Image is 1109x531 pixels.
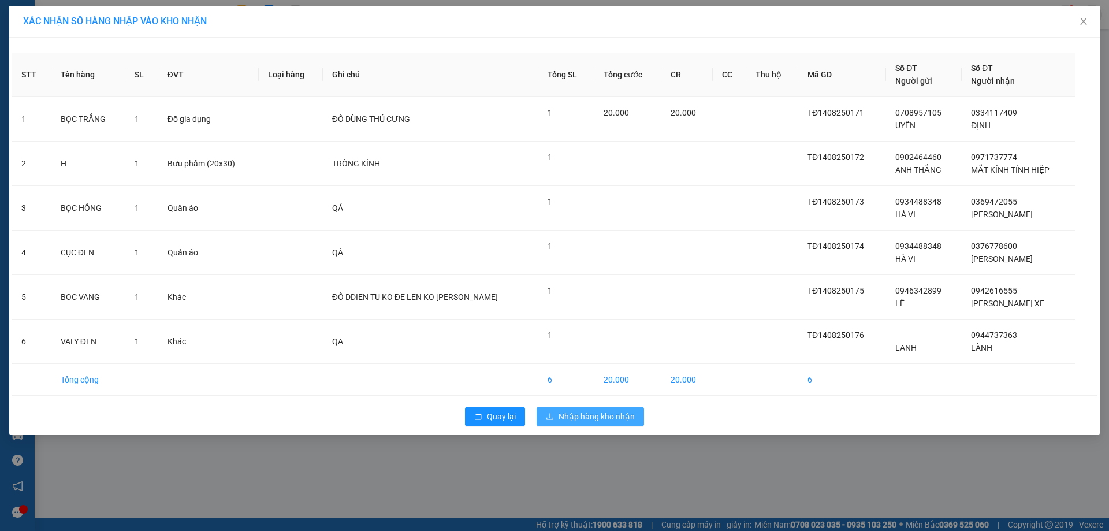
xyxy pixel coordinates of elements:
span: MẮT KÍNH TÍNH HIỆP [971,165,1050,174]
span: Nhập hàng kho nhận [559,410,635,423]
span: TĐ1408250176 [807,331,864,340]
td: BOC VANG [51,275,126,320]
span: 0376778600 [971,242,1017,251]
span: HÀ VI [895,254,916,263]
span: TĐ1408250174 [807,242,864,251]
span: ĐỊNH [971,121,991,130]
td: Đồ gia dụng [158,97,259,142]
span: 0942616555 [971,286,1017,295]
span: QÁ [332,248,343,257]
span: download [546,413,554,422]
th: STT [12,53,51,97]
td: 20.000 [661,364,713,396]
td: 6 [798,364,886,396]
span: LÊ [895,299,905,308]
span: Quay lại [487,410,516,423]
th: ĐVT [158,53,259,97]
th: Ghi chú [323,53,538,97]
th: Thu hộ [746,53,798,97]
span: Người gửi [895,76,932,86]
span: 20.000 [604,108,629,117]
span: HÀ VI [895,210,916,219]
span: TĐ1408250171 [807,108,864,117]
th: SL [125,53,158,97]
td: 20.000 [594,364,661,396]
td: 1 [12,97,51,142]
span: ĐÔ DDIEN TU KO ĐE LEN KO [PERSON_NAME] [332,292,498,302]
td: 6 [12,320,51,364]
td: 6 [538,364,594,396]
th: Mã GD [798,53,886,97]
span: 1 [135,203,139,213]
td: Quần áo [158,231,259,275]
span: UYÊN [895,121,916,130]
span: 0708957105 [895,108,941,117]
th: CC [713,53,746,97]
td: VALY ĐEN [51,320,126,364]
span: [PERSON_NAME] [971,210,1033,219]
span: 1 [548,286,552,295]
span: 20.000 [671,108,696,117]
span: 0946342899 [895,286,941,295]
span: TĐ1408250173 [807,197,864,206]
span: ANH THẮNG [895,165,941,174]
span: TĐ1408250172 [807,153,864,162]
button: rollbackQuay lại [465,407,525,426]
td: 5 [12,275,51,320]
span: 0334117409 [971,108,1017,117]
span: QÁ [332,203,343,213]
td: Tổng cộng [51,364,126,396]
span: 0369472055 [971,197,1017,206]
span: 1 [135,114,139,124]
td: BỌC TRẮNG [51,97,126,142]
td: BỌC HỒNG [51,186,126,231]
span: 1 [548,331,552,340]
span: 1 [548,242,552,251]
td: 4 [12,231,51,275]
span: XÁC NHẬN SỐ HÀNG NHẬP VÀO KHO NHẬN [23,16,207,27]
td: H [51,142,126,186]
span: QA [332,337,343,346]
td: Khác [158,275,259,320]
span: 0971737774 [971,153,1017,162]
span: 0944737363 [971,331,1017,340]
span: 0934488348 [895,242,941,251]
td: Quần áo [158,186,259,231]
span: rollback [474,413,482,422]
span: 1 [548,153,552,162]
td: CỤC ĐEN [51,231,126,275]
span: 1 [135,159,139,168]
span: close [1079,17,1088,26]
span: TĐ1408250175 [807,286,864,295]
span: Số ĐT [895,64,917,73]
td: Bưu phẩm (20x30) [158,142,259,186]
span: 0902464460 [895,153,941,162]
td: 2 [12,142,51,186]
button: Close [1067,6,1100,38]
span: LÀNH [971,343,992,352]
span: 0934488348 [895,197,941,206]
th: Loại hàng [259,53,323,97]
span: TRÒNG KÍNH [332,159,380,168]
span: Người nhận [971,76,1015,86]
th: Tổng cước [594,53,661,97]
th: Tên hàng [51,53,126,97]
th: Tổng SL [538,53,594,97]
span: [PERSON_NAME] XE [971,299,1044,308]
span: Số ĐT [971,64,993,73]
button: downloadNhập hàng kho nhận [537,407,644,426]
span: 1 [135,248,139,257]
td: Khác [158,320,259,364]
span: 1 [548,197,552,206]
span: 1 [135,337,139,346]
span: [PERSON_NAME] [971,254,1033,263]
span: ĐỒ DÙNG THÚ CƯNG [332,114,410,124]
span: 1 [135,292,139,302]
span: 1 [548,108,552,117]
span: LANH [895,343,917,352]
th: CR [661,53,713,97]
td: 3 [12,186,51,231]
